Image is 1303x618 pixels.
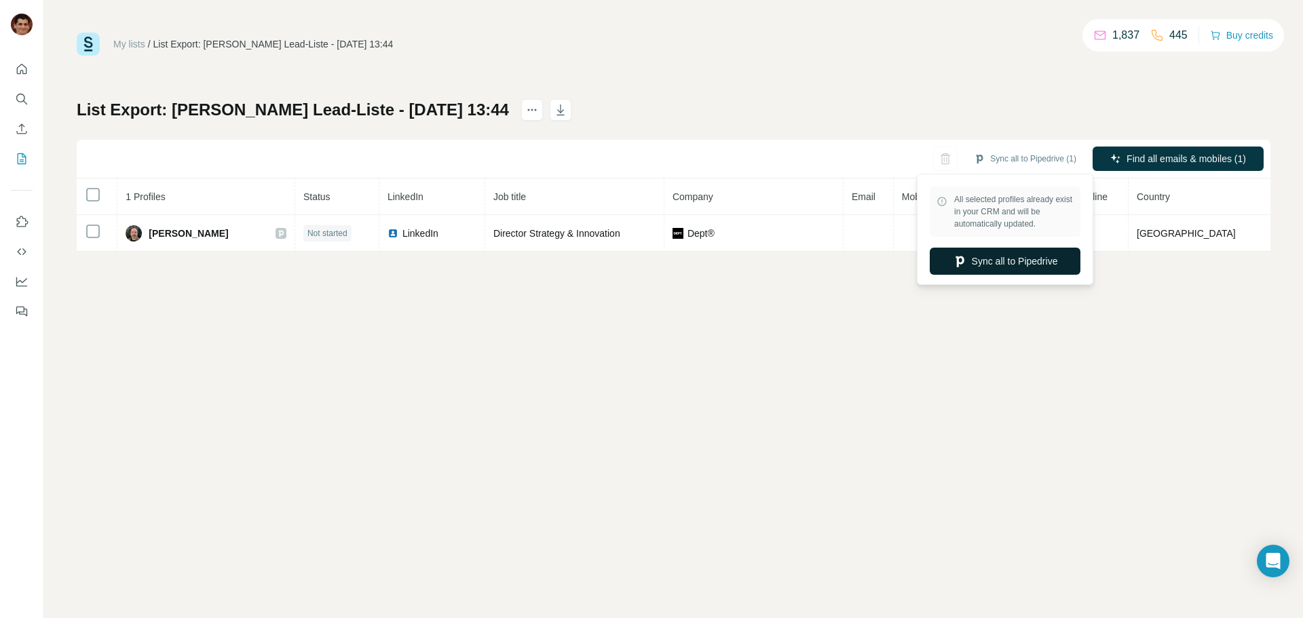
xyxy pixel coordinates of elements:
li: / [148,37,151,51]
span: All selected profiles already exist in your CRM and will be automatically updated. [954,193,1074,230]
button: Enrich CSV [11,117,33,141]
span: Dept® [687,227,715,240]
p: 445 [1169,27,1188,43]
div: Open Intercom Messenger [1257,545,1289,577]
button: Sync all to Pipedrive [930,248,1080,275]
span: Find all emails & mobiles (1) [1127,152,1246,166]
span: Director Strategy & Innovation [493,228,620,239]
div: List Export: [PERSON_NAME] Lead-Liste - [DATE] 13:44 [153,37,394,51]
span: [GEOGRAPHIC_DATA] [1137,228,1236,239]
p: 1,837 [1112,27,1139,43]
button: Sync all to Pipedrive (1) [964,149,1086,169]
button: Use Surfe API [11,239,33,264]
img: Avatar [126,225,142,242]
button: Dashboard [11,269,33,294]
span: LinkedIn [402,227,438,240]
button: My lists [11,147,33,171]
button: Search [11,87,33,111]
span: Company [673,191,713,202]
a: My lists [113,39,145,50]
img: Avatar [11,14,33,35]
button: Quick start [11,57,33,81]
span: Email [852,191,875,202]
span: Country [1137,191,1170,202]
img: LinkedIn logo [388,228,398,239]
button: Find all emails & mobiles (1) [1093,147,1264,171]
img: company-logo [673,228,683,239]
span: LinkedIn [388,191,423,202]
h1: List Export: [PERSON_NAME] Lead-Liste - [DATE] 13:44 [77,99,509,121]
span: Not started [307,227,347,239]
span: Status [303,191,331,202]
span: Landline [1072,191,1108,202]
button: Use Surfe on LinkedIn [11,210,33,234]
span: Job title [493,191,526,202]
button: Buy credits [1210,26,1273,45]
button: actions [521,99,543,121]
span: 1 Profiles [126,191,165,202]
span: [PERSON_NAME] [149,227,228,240]
span: Mobile [902,191,930,202]
img: Surfe Logo [77,33,100,56]
button: Feedback [11,299,33,324]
